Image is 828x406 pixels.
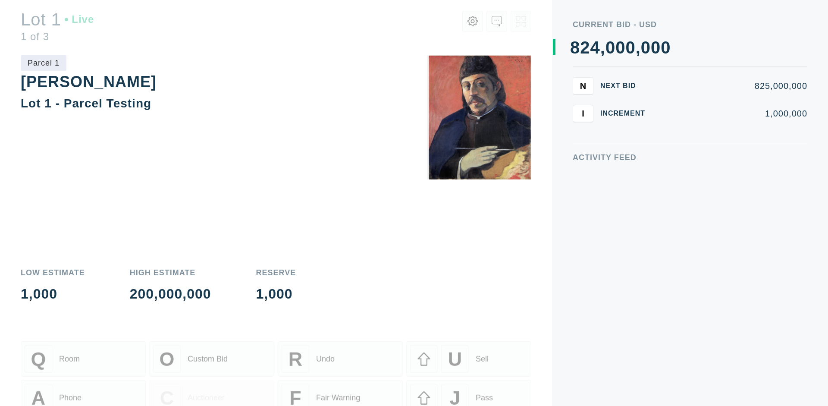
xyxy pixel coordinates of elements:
div: 2 [580,39,590,56]
div: 0 [605,39,615,56]
button: QRoom [21,311,146,346]
div: Undo [316,324,335,334]
div: Custom Bid [188,324,228,334]
div: 0 [625,39,635,56]
div: 1 of 3 [21,41,94,52]
div: Phone [59,363,82,372]
span: U [448,318,462,340]
div: Next Bid [600,82,652,89]
div: Reserve [256,269,296,277]
div: Sell [476,324,489,334]
div: Pass [476,363,493,372]
div: Lot 1 [21,21,94,38]
div: 4 [590,39,600,56]
button: APhone [21,350,146,385]
span: Q [31,318,46,340]
button: RUndo [278,311,403,346]
div: 0 [615,39,625,56]
div: , [636,39,641,211]
button: N [573,77,593,94]
span: I [582,108,584,118]
div: Low Estimate [21,269,85,277]
div: Lot 1 - Parcel Testing [21,97,151,110]
div: Increment [600,110,652,117]
div: 1,000 [256,287,296,301]
div: 200,000,000 [130,287,211,301]
div: Auctioneer [188,363,225,372]
div: 0 [661,39,671,56]
div: [PERSON_NAME] [21,73,157,91]
div: 1,000,000 [659,109,807,118]
button: FFair Warning [278,350,403,385]
span: C [160,357,174,379]
button: USell [406,311,531,346]
div: 0 [641,39,651,56]
div: High Estimate [130,269,211,277]
div: Current Bid - USD [573,21,807,28]
span: F [289,357,301,379]
button: CAuctioneer [149,350,274,385]
div: Activity Feed [573,154,807,161]
div: Room [59,324,80,334]
div: 1,000 [21,287,85,301]
button: OCustom Bid [149,311,274,346]
span: J [449,357,460,379]
button: JPass [406,350,531,385]
div: Fair Warning [316,363,360,372]
div: 0 [651,39,661,56]
span: A [31,357,45,379]
div: Parcel 1 [21,55,66,71]
div: 8 [570,39,580,56]
span: N [580,81,586,91]
div: 825,000,000 [659,82,807,90]
span: O [160,318,175,340]
div: , [600,39,605,211]
div: Live [65,24,94,35]
span: R [289,318,302,340]
button: I [573,105,593,122]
